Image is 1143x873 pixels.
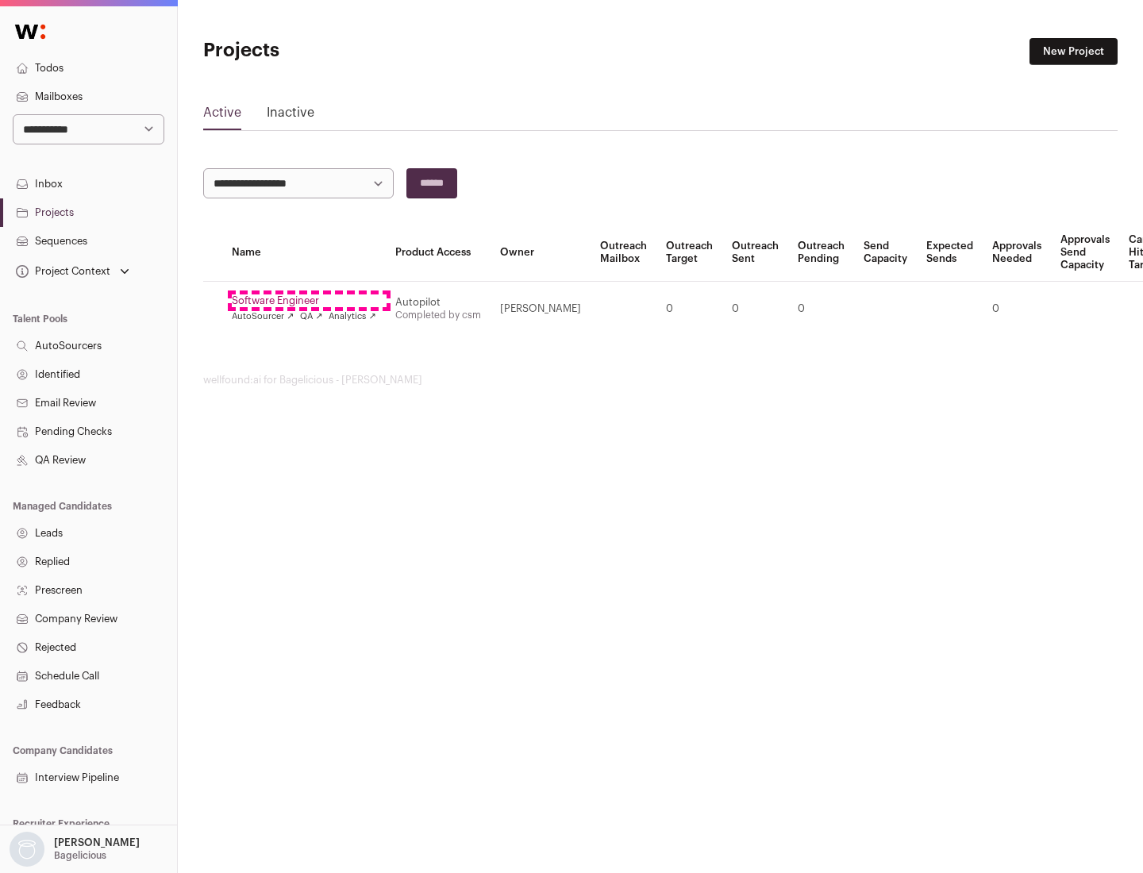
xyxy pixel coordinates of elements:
[491,224,591,282] th: Owner
[10,832,44,867] img: nopic.png
[232,294,376,307] a: Software Engineer
[203,103,241,129] a: Active
[854,224,917,282] th: Send Capacity
[329,310,375,323] a: Analytics ↗
[1051,224,1119,282] th: Approvals Send Capacity
[395,310,481,320] a: Completed by csm
[232,310,294,323] a: AutoSourcer ↗
[386,224,491,282] th: Product Access
[300,310,322,323] a: QA ↗
[54,836,140,849] p: [PERSON_NAME]
[788,224,854,282] th: Outreach Pending
[6,832,143,867] button: Open dropdown
[788,282,854,337] td: 0
[13,260,133,283] button: Open dropdown
[54,849,106,862] p: Bagelicious
[13,265,110,278] div: Project Context
[267,103,314,129] a: Inactive
[591,224,656,282] th: Outreach Mailbox
[1029,38,1118,65] a: New Project
[656,282,722,337] td: 0
[491,282,591,337] td: [PERSON_NAME]
[6,16,54,48] img: Wellfound
[917,224,983,282] th: Expected Sends
[203,38,508,63] h1: Projects
[722,224,788,282] th: Outreach Sent
[203,374,1118,387] footer: wellfound:ai for Bagelicious - [PERSON_NAME]
[722,282,788,337] td: 0
[395,296,481,309] div: Autopilot
[983,282,1051,337] td: 0
[656,224,722,282] th: Outreach Target
[983,224,1051,282] th: Approvals Needed
[222,224,386,282] th: Name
